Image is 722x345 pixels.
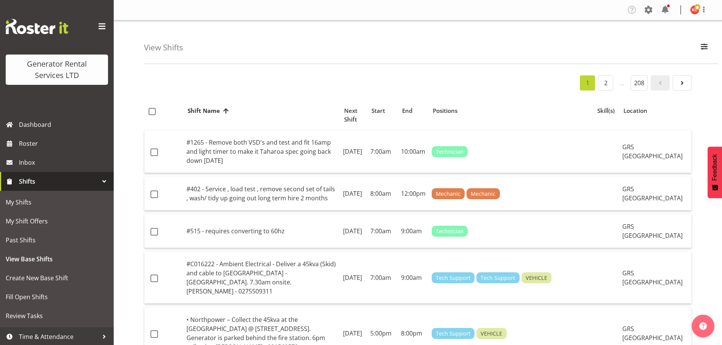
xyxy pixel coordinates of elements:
[622,325,683,342] span: GRS [GEOGRAPHIC_DATA]
[398,177,429,211] td: 12:00pm
[398,214,429,248] td: 9:00am
[19,176,99,187] span: Shifts
[183,130,340,173] td: #1265 - Remove both VSD's and test and fit 16amp and light timer to make it Taharoa spec going ba...
[402,106,412,115] span: End
[6,291,108,303] span: Fill Open Shifts
[367,252,398,304] td: 7:00am
[188,106,220,115] span: Shift Name
[19,331,99,342] span: Time & Attendance
[19,157,110,168] span: Inbox
[6,272,108,284] span: Create New Base Shift
[19,119,110,130] span: Dashboard
[436,329,470,338] span: Tech Support
[6,310,108,322] span: Review Tasks
[2,269,112,287] a: Create New Base Shift
[144,43,183,52] h4: View Shifts
[436,227,464,236] span: Technician
[19,138,110,149] span: Roster
[367,214,398,248] td: 7:00am
[631,75,648,91] a: 208
[433,106,457,115] span: Positions
[436,274,470,282] span: Tech Support
[2,250,112,269] a: View Base Shifts
[2,231,112,250] a: Past Shifts
[2,306,112,325] a: Review Tasks
[398,252,429,304] td: 9:00am
[367,177,398,211] td: 8:00am
[6,253,108,265] span: View Base Shifts
[398,130,429,173] td: 10:00am
[6,215,108,227] span: My Shift Offers
[6,19,68,34] img: Rosterit website logo
[711,154,718,181] span: Feedback
[696,39,712,56] button: Filter Employees
[6,197,108,208] span: My Shifts
[367,130,398,173] td: 7:00am
[690,5,699,14] img: kay-campbell10429.jpg
[340,130,367,173] td: [DATE]
[340,252,367,304] td: [DATE]
[340,177,367,211] td: [DATE]
[340,214,367,248] td: [DATE]
[2,212,112,231] a: My Shift Offers
[2,193,112,212] a: My Shifts
[2,287,112,306] a: Fill Open Shifts
[623,106,647,115] span: Location
[699,322,707,330] img: help-xxl-2.png
[471,190,495,198] span: Mechanic
[183,177,340,211] td: #402 - Service , load test , remove second set of tails , wash/ tidy up going out long term hire ...
[598,75,613,91] a: 2
[371,106,385,115] span: Start
[6,234,108,246] span: Past Shifts
[481,274,515,282] span: Tech Support
[597,106,615,115] span: Skill(s)
[183,252,340,304] td: #C016222 - Ambient Electrical - Deliver a 45kva (Skid) and cable to [GEOGRAPHIC_DATA] - [GEOGRAPH...
[481,329,502,338] span: VEHICLE
[13,58,100,81] div: Generator Rental Services LTD
[622,143,683,160] span: GRS [GEOGRAPHIC_DATA]
[436,190,460,198] span: Mechanic
[436,148,464,156] span: Technician
[622,185,683,202] span: GRS [GEOGRAPHIC_DATA]
[344,106,363,124] span: Next Shift
[708,147,722,198] button: Feedback - Show survey
[622,269,683,286] span: GRS [GEOGRAPHIC_DATA]
[526,274,547,282] span: VEHICLE
[622,222,683,240] span: GRS [GEOGRAPHIC_DATA]
[183,214,340,248] td: #515 - requires converting to 60hz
